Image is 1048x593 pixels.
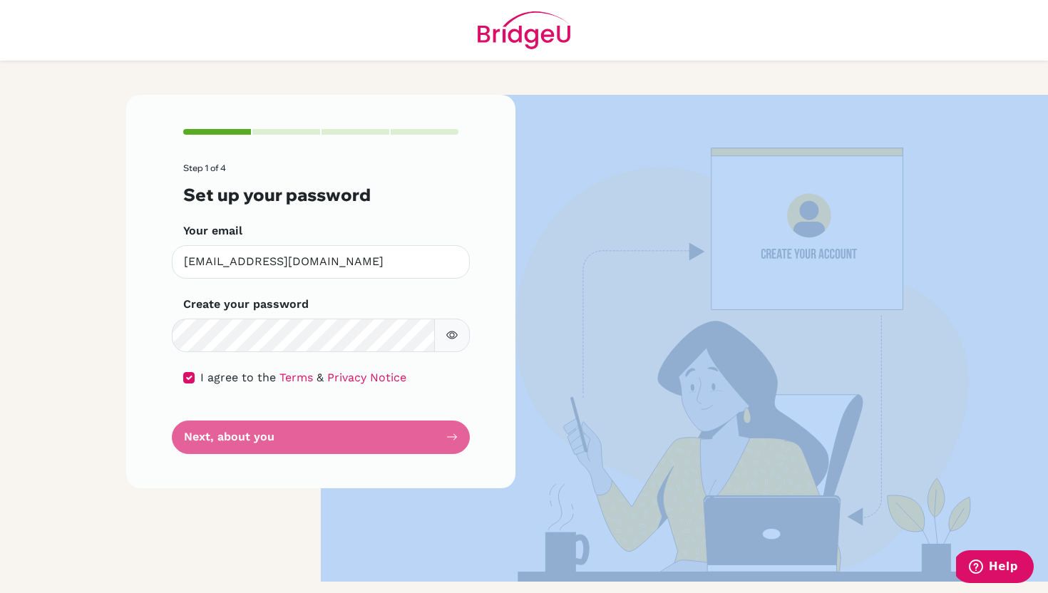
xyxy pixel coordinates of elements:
[183,296,309,313] label: Create your password
[327,371,406,384] a: Privacy Notice
[200,371,276,384] span: I agree to the
[317,371,324,384] span: &
[183,163,226,173] span: Step 1 of 4
[279,371,313,384] a: Terms
[183,185,458,205] h3: Set up your password
[956,550,1034,586] iframe: Opens a widget where you can find more information
[172,245,470,279] input: Insert your email*
[183,222,242,239] label: Your email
